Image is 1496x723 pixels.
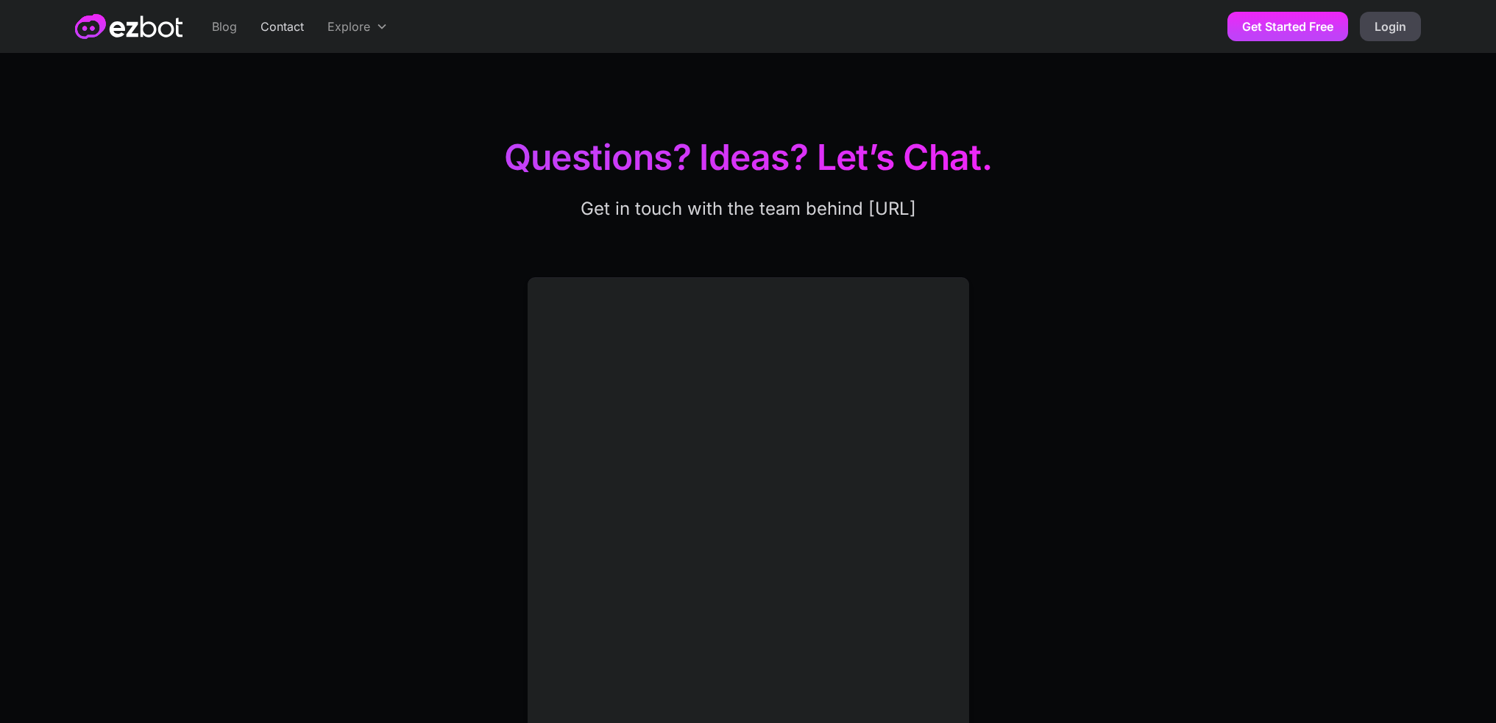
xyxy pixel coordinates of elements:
[1360,12,1421,41] a: Login
[327,18,370,35] div: Explore
[466,135,1031,187] h1: Questions? Ideas? Let’s Chat.
[75,14,182,39] a: home
[1227,12,1348,41] a: Get Started Free
[466,199,1031,219] div: Get in touch with the team behind [URL]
